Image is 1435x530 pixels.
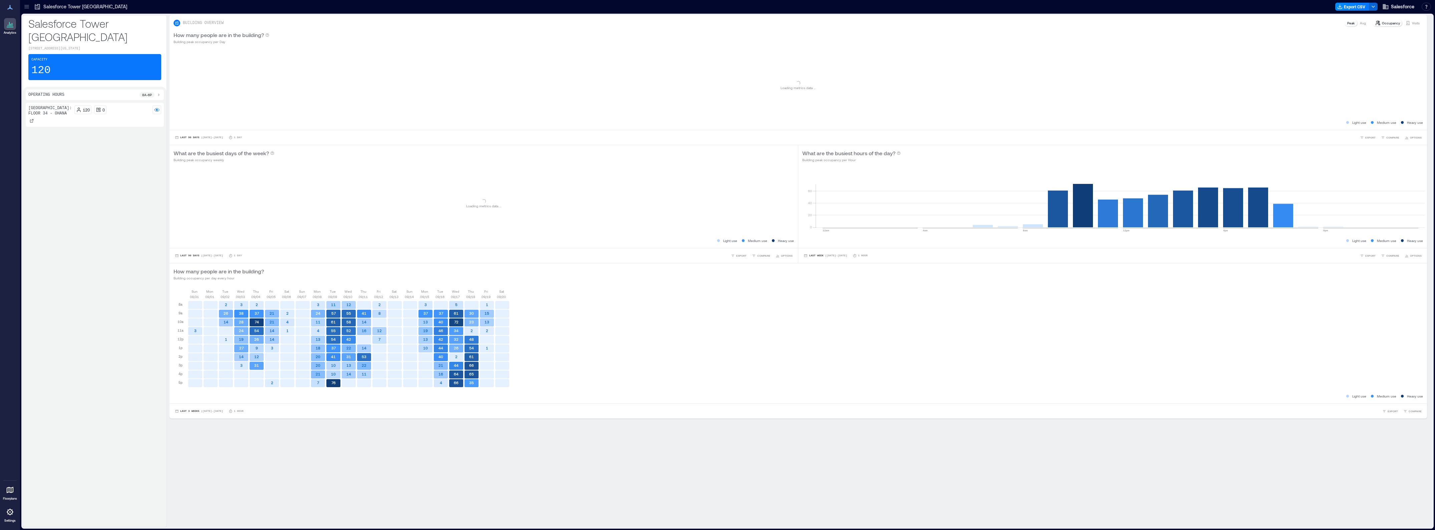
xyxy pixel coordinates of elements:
p: 8a [179,302,183,307]
text: 41 [362,311,366,315]
p: 2p [179,354,183,359]
text: 37 [439,311,443,315]
p: Wed [344,289,352,294]
p: Floorplans [3,497,17,501]
text: 14 [270,328,274,333]
text: 3 [240,302,242,307]
text: 10 [423,346,428,350]
text: 61 [469,354,474,359]
p: Mon [421,289,428,294]
span: OPTIONS [1410,254,1422,258]
text: 65 [469,372,474,376]
p: Building peak occupancy per Hour [802,157,901,163]
p: 120 [83,107,90,112]
text: 13 [485,320,489,324]
text: 8am [1023,229,1028,232]
p: Sat [284,289,289,294]
text: 66 [454,380,459,385]
p: 3p [179,362,183,368]
p: Sat [499,289,504,294]
text: 23 [469,320,474,324]
text: 26 [454,346,459,350]
span: EXPORT [1365,136,1376,140]
span: EXPORT [1388,409,1398,413]
span: COMPARE [757,254,770,258]
text: 2 [455,354,457,359]
p: 5p [179,380,183,385]
span: COMPARE [1409,409,1422,413]
button: EXPORT [730,252,748,259]
text: 3 [194,328,196,333]
text: 42 [439,337,443,341]
p: Heavy use [1407,238,1423,243]
text: 12pm [1123,229,1129,232]
text: 4 [286,320,288,324]
text: 20 [316,354,320,359]
text: 72 [454,320,458,324]
p: Avg [1360,20,1366,26]
button: EXPORT [1359,134,1377,141]
p: Occupancy [1382,20,1400,26]
text: 2 [286,311,288,315]
p: How many people are in the building? [174,267,264,275]
p: 09/16 [436,294,445,299]
text: 37 [331,346,336,350]
p: 09/10 [343,294,352,299]
p: 0 [102,107,105,112]
text: 7 [378,337,381,341]
p: 09/20 [497,294,506,299]
p: 09/07 [297,294,306,299]
text: 2 [271,380,273,385]
text: 53 [362,354,366,359]
span: EXPORT [736,254,747,258]
p: Visits [1412,20,1420,26]
text: 44 [439,346,443,350]
p: Thu [360,289,366,294]
text: 21 [270,320,274,324]
text: 2 [378,302,380,307]
text: 10 [331,372,336,376]
text: 3 [240,363,242,367]
text: 14 [346,372,351,376]
button: COMPARE [1380,134,1401,141]
text: 3 [271,346,273,350]
text: 66 [469,363,474,367]
text: 28 [239,320,244,324]
text: 1 [486,346,488,350]
text: 55 [331,328,336,333]
text: 13 [316,337,320,341]
text: 24 [239,328,244,333]
p: How many people are in the building? [174,31,264,39]
p: Medium use [1377,238,1396,243]
text: 32 [454,337,459,341]
button: Last 3 Weeks |[DATE]-[DATE] [174,408,225,415]
text: 14 [270,337,274,341]
tspan: 40 [808,201,812,205]
text: 34 [454,328,459,333]
p: Tue [222,289,228,294]
p: Fri [484,289,488,294]
p: Heavy use [1407,393,1423,399]
text: 12 [346,302,351,307]
text: 26 [254,337,259,341]
p: Medium use [748,238,767,243]
button: COMPARE [751,252,772,259]
p: 9a [179,310,183,316]
p: Medium use [1377,120,1396,125]
text: 48 [469,337,474,341]
p: 8a - 6p [142,92,152,97]
button: Last 90 Days |[DATE]-[DATE] [174,252,225,259]
text: 7 [317,380,319,385]
text: 20 [316,363,320,367]
button: Salesforce [1380,1,1416,12]
a: Settings [2,504,18,525]
text: 14 [239,354,244,359]
text: 10 [331,363,336,367]
text: 38 [239,311,244,315]
span: OPTIONS [781,254,793,258]
p: Thu [468,289,474,294]
p: Light use [723,238,737,243]
text: 61 [454,311,459,315]
a: Analytics [2,16,18,37]
p: Light use [1352,393,1366,399]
